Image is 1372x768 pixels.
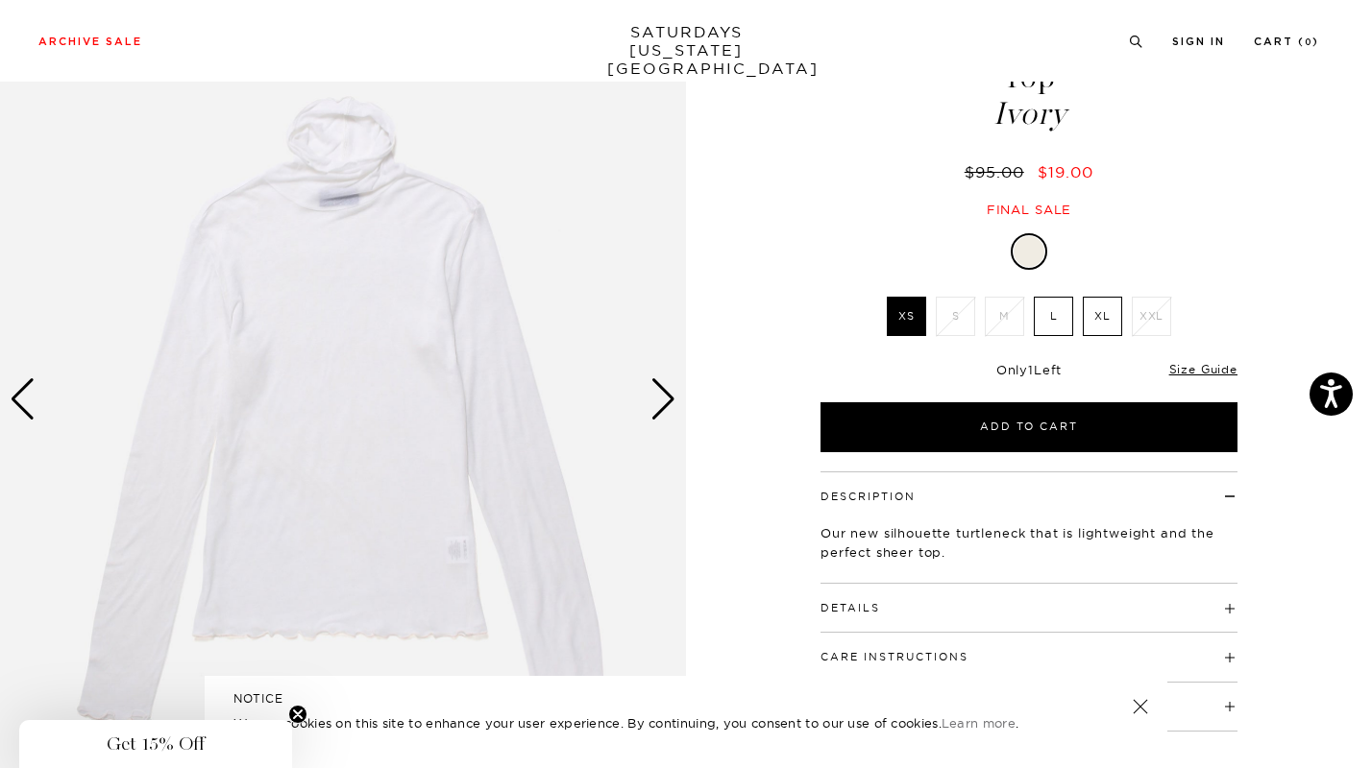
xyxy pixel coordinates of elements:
[650,378,676,420] div: Next slide
[1169,362,1237,376] a: Size Guide
[233,713,1070,732] p: We use cookies on this site to enhance your user experience. By continuing, you consent to our us...
[1038,162,1093,181] span: $19.00
[19,720,292,768] div: Get 15% OffClose teaser
[288,705,307,724] button: Close teaser
[821,603,880,613] button: Details
[10,378,36,420] div: Previous slide
[607,23,766,78] a: SATURDAYS[US_STATE][GEOGRAPHIC_DATA]
[818,202,1240,218] div: Final sale
[233,690,1139,708] h5: NOTICE
[821,652,968,662] button: Care Instructions
[821,362,1237,378] div: Only Left
[818,98,1240,130] span: Ivory
[821,523,1237,562] p: Our new silhouette turtleneck that is lightweight and the perfect sheer top.
[821,492,916,502] button: Description
[818,30,1240,130] h1: Sofia Lightweight Turtleneck Top
[821,402,1237,452] button: Add to Cart
[1034,297,1073,336] label: L
[1028,362,1034,377] span: 1
[965,162,1032,181] del: $95.00
[1254,36,1319,47] a: Cart (0)
[1172,36,1225,47] a: Sign In
[1083,297,1122,336] label: XL
[38,36,142,47] a: Archive Sale
[1305,38,1312,47] small: 0
[107,732,205,756] span: Get 15% Off
[942,715,1016,731] a: Learn more
[887,297,926,336] label: XS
